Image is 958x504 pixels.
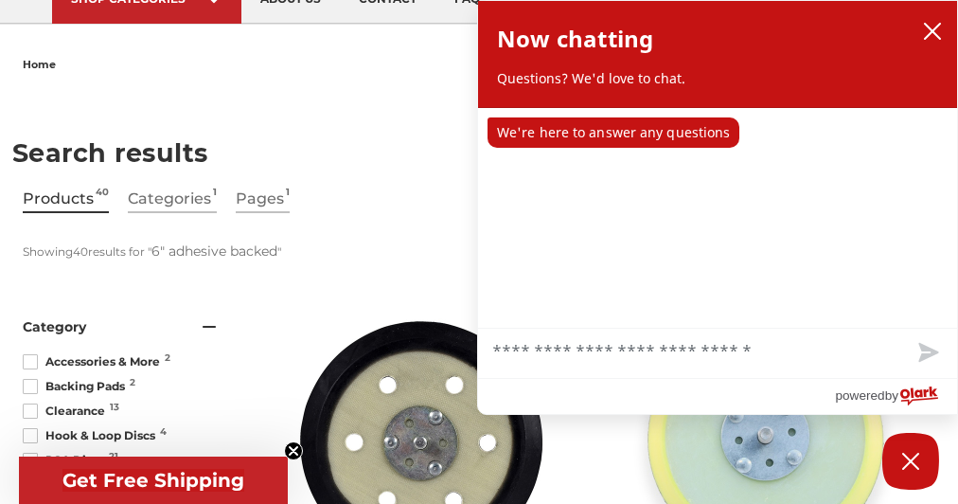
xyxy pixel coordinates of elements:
a: View Pages Tab [236,186,290,213]
a: View Products Tab [23,186,109,213]
b: 40 [73,244,88,259]
span: Accessories & More [23,353,166,370]
span: 2 [165,353,170,363]
span: powered [835,384,884,407]
span: 40 [96,186,109,211]
span: Hook & Loop Discs [23,427,161,444]
button: Close Chatbox [882,433,939,490]
span: Clearance [23,403,111,420]
span: 4 [160,427,167,437]
a: Powered by Olark [835,379,957,414]
div: Get Free ShippingClose teaser [19,457,288,504]
p: We're here to answer any questions [488,117,739,148]
div: Showing results for " " [23,235,648,267]
span: by [885,384,898,407]
span: 13 [110,403,119,412]
h1: Search results [12,140,946,166]
p: Questions? We'd love to chat. [497,69,938,88]
span: 1 [286,186,290,211]
span: 2 [130,378,135,387]
span: Category [23,318,86,335]
span: Backing Pads [23,378,131,395]
button: Close teaser [284,441,303,460]
button: Send message [896,329,957,378]
button: close chatbox [917,17,948,45]
span: Get Free Shipping [62,469,244,492]
a: View Categories Tab [128,186,217,213]
div: chat [478,108,957,328]
h2: Now chatting [497,20,653,58]
span: 1 [213,186,217,211]
span: PSA Discs [23,452,110,469]
span: 21 [109,452,118,461]
span: home [23,58,56,71]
